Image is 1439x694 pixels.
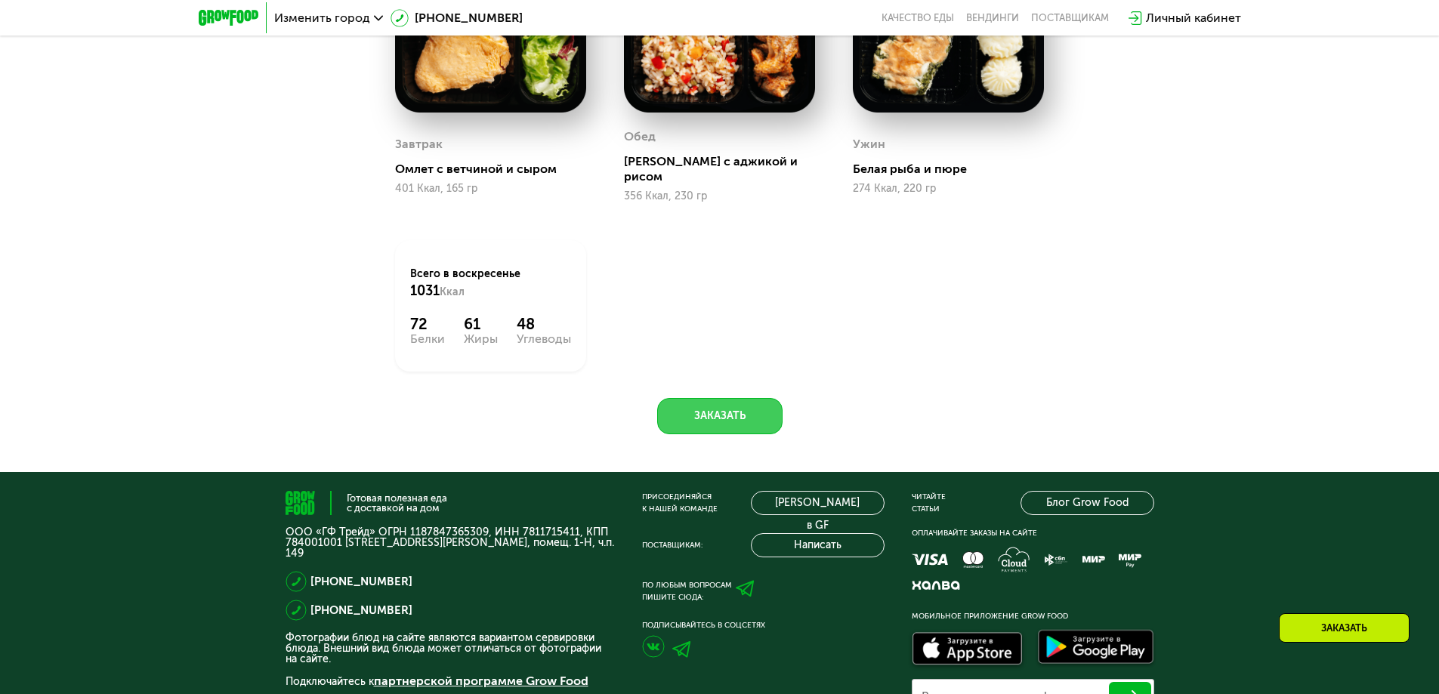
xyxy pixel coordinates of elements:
[642,579,732,603] div: По любым вопросам пишите сюда:
[286,633,615,665] p: Фотографии блюд на сайте являются вариантом сервировки блюда. Внешний вид блюда может отличаться ...
[624,190,815,202] div: 356 Ккал, 230 гр
[1034,627,1158,671] img: Доступно в Google Play
[391,9,523,27] a: [PHONE_NUMBER]
[310,572,412,591] a: [PHONE_NUMBER]
[912,491,946,515] div: Читайте статьи
[642,539,703,551] div: Поставщикам:
[1146,9,1241,27] div: Личный кабинет
[912,527,1154,539] div: Оплачивайте заказы на сайте
[395,133,443,156] div: Завтрак
[1021,491,1154,515] a: Блог Grow Food
[751,533,885,557] button: Написать
[1279,613,1410,643] div: Заказать
[517,315,571,333] div: 48
[374,674,588,688] a: партнерской программе Grow Food
[440,285,465,298] span: Ккал
[853,162,1056,177] div: Белая рыба и пюре
[1031,12,1109,24] div: поставщикам
[624,125,656,148] div: Обед
[310,601,412,619] a: [PHONE_NUMBER]
[395,183,586,195] div: 401 Ккал, 165 гр
[517,333,571,345] div: Углеводы
[286,527,615,559] p: ООО «ГФ Трейд» ОГРН 1187847365309, ИНН 7811715411, КПП 784001001 [STREET_ADDRESS][PERSON_NAME], п...
[464,333,498,345] div: Жиры
[395,162,598,177] div: Омлет с ветчиной и сыром
[966,12,1019,24] a: Вендинги
[642,619,885,631] div: Подписывайтесь в соцсетях
[853,133,885,156] div: Ужин
[853,183,1044,195] div: 274 Ккал, 220 гр
[624,154,827,184] div: [PERSON_NAME] с аджикой и рисом
[464,315,498,333] div: 61
[410,267,571,300] div: Всего в воскресенье
[912,610,1154,622] div: Мобильное приложение Grow Food
[274,12,370,24] span: Изменить город
[410,315,445,333] div: 72
[657,398,783,434] button: Заказать
[882,12,954,24] a: Качество еды
[410,333,445,345] div: Белки
[286,672,615,690] p: Подключайтесь к
[751,491,885,515] a: [PERSON_NAME] в GF
[347,493,447,513] div: Готовая полезная еда с доставкой на дом
[410,282,440,299] span: 1031
[642,491,718,515] div: Присоединяйся к нашей команде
